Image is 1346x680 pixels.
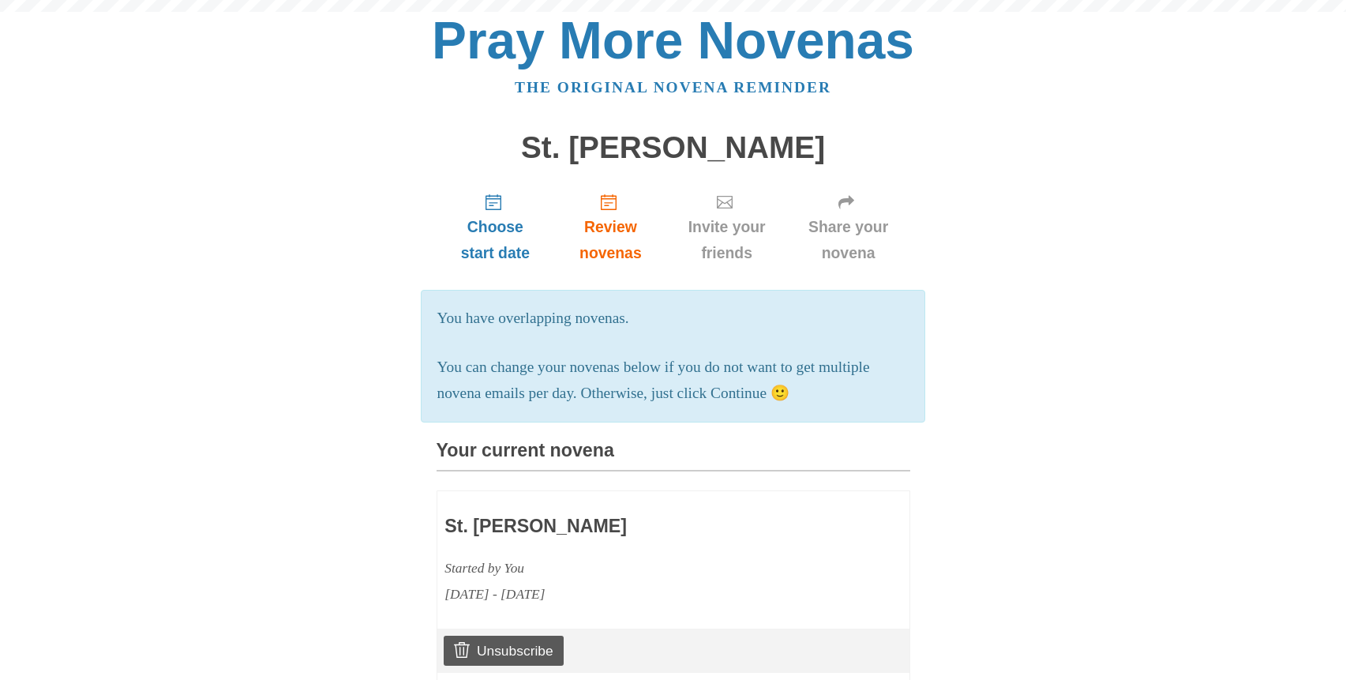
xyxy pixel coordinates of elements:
div: [DATE] - [DATE] [444,581,809,607]
h1: St. [PERSON_NAME] [437,131,910,165]
p: You can change your novenas below if you do not want to get multiple novena emails per day. Other... [437,355,909,407]
span: Share your novena [803,214,894,266]
p: You have overlapping novenas. [437,306,909,332]
span: Choose start date [452,214,539,266]
a: Choose start date [437,180,555,274]
a: Pray More Novenas [432,11,914,70]
div: Started by You [444,555,809,581]
a: Share your novena [787,180,910,274]
span: Invite your friends [683,214,771,266]
a: The original novena reminder [515,79,831,96]
a: Review novenas [554,180,666,274]
a: Unsubscribe [444,636,563,666]
h3: St. [PERSON_NAME] [444,517,809,537]
span: Review novenas [570,214,651,266]
a: Invite your friends [667,180,787,274]
h3: Your current novena [437,441,910,471]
